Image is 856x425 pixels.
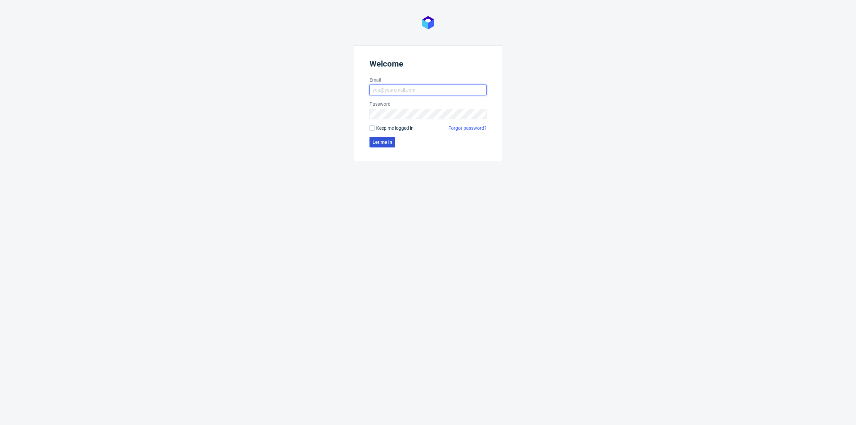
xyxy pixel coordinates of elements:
input: you@youremail.com [369,85,487,95]
button: Let me in [369,137,395,147]
span: Keep me logged in [376,125,414,131]
label: Email [369,77,487,83]
span: Let me in [372,140,392,144]
header: Welcome [369,59,487,71]
a: Forgot password? [448,125,487,131]
label: Password [369,101,487,107]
